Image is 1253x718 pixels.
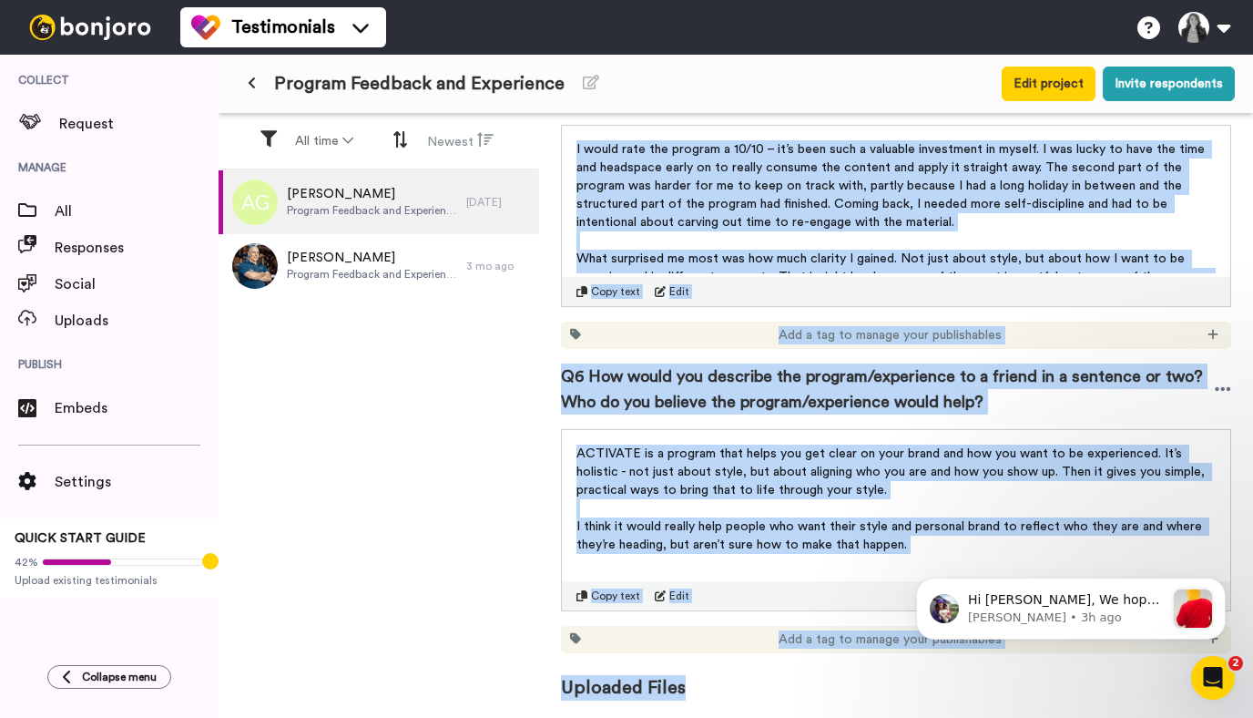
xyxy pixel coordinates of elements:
[416,124,504,159] button: Newest
[1002,67,1095,101] button: Edit project
[191,13,220,42] img: tm-color.svg
[561,653,1231,701] span: Uploaded Files
[287,203,457,218] span: Program Feedback and Experience
[15,573,204,588] span: Upload existing testimonials
[287,267,457,282] span: Program Feedback and Experience
[591,589,640,603] span: Copy text
[1103,67,1235,101] button: Invite respondents
[232,179,278,225] img: ag.png
[202,553,219,569] div: Tooltip anchor
[591,284,640,299] span: Copy text
[576,520,1206,551] span: I think it would really help people who want their style and personal brand to reflect who they a...
[55,273,219,295] span: Social
[219,234,539,298] a: [PERSON_NAME]Program Feedback and Experience3 mo ago
[287,249,457,267] span: [PERSON_NAME]
[561,364,1215,415] span: Q6 How would you describe the program/experience to a friend in a sentence or two? Who do you bel...
[889,541,1253,669] iframe: Intercom notifications message
[779,326,1002,344] span: Add a tag to manage your publishables
[576,252,1219,320] span: What surprised me most was how much clarity I gained. Not just about style, but about how I want ...
[779,631,1002,649] span: Add a tag to manage your publishables
[55,310,219,332] span: Uploads
[55,200,219,222] span: All
[59,113,219,135] span: Request
[15,555,38,569] span: 42%
[576,143,1208,229] span: I would rate the program a 10/10 – it’s been such a valuable investment in myself. I was lucky to...
[231,15,335,40] span: Testimonials
[1191,656,1235,700] iframe: Intercom live chat
[466,259,530,273] div: 3 mo ago
[219,170,539,234] a: [PERSON_NAME]Program Feedback and Experience[DATE]
[55,471,219,493] span: Settings
[82,670,157,684] span: Collapse menu
[22,15,158,40] img: bj-logo-header-white.svg
[669,589,689,603] span: Edit
[669,284,689,299] span: Edit
[287,185,457,203] span: [PERSON_NAME]
[1228,656,1243,671] span: 2
[274,71,565,97] span: Program Feedback and Experience
[15,532,146,545] span: QUICK START GUIDE
[576,447,1208,497] span: ACTIVATE is a program that helps you get clear on your brand and how you want to be experienced. ...
[232,243,278,289] img: fabe874d-4792-46c2-97a0-ebaafba4c3b4.png
[47,665,171,689] button: Collapse menu
[55,237,219,259] span: Responses
[466,195,530,210] div: [DATE]
[55,397,219,419] span: Embeds
[284,125,364,158] button: All time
